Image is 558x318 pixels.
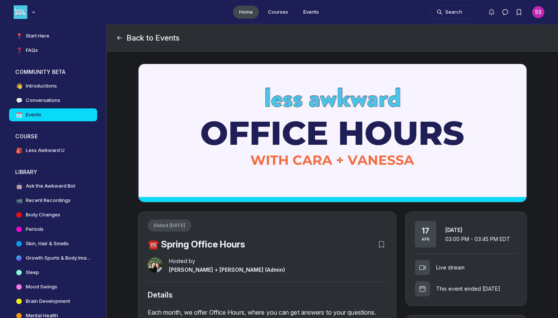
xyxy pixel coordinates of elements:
[297,6,325,19] a: Events
[445,227,462,233] span: [DATE]
[445,236,510,242] span: 03:00 PM - 03:45 PM EDT
[9,44,97,57] a: ❓FAQs
[532,6,544,18] button: User menu options
[436,264,465,271] span: Live stream
[148,239,245,250] h1: ☎️ Spring Office Hours
[15,111,23,119] span: 🗓️
[9,252,97,265] a: Growth Spurts & Body Image
[14,5,37,20] button: Less Awkward Hub logo
[262,6,294,19] a: Courses
[9,194,97,207] a: 📹Recent Recordings
[498,5,512,19] button: Direct messages
[436,285,500,293] span: This event ended [DATE]
[15,133,38,140] h3: COURSE
[26,226,44,233] h4: Periods
[15,168,37,176] h3: LIBRARY
[9,266,97,279] a: Sleep
[512,5,526,19] button: Bookmarks
[9,180,97,193] a: 🤖Ask the Awkward Bot
[26,97,60,104] h4: Conversations
[9,166,97,178] button: LIBRARYCollapse space
[107,24,558,52] header: Page Header
[26,283,57,291] h4: Mood Swings
[9,223,97,236] a: Periods
[9,144,97,157] a: 🎒Less Awkward U
[9,237,97,250] a: Skin, Hair & Smells
[15,47,23,54] span: ❓
[154,222,185,229] span: Ended [DATE]
[9,280,97,293] a: Mood Swings
[26,211,60,219] h4: Body Changes
[15,32,23,40] span: 📍
[169,265,285,274] a: View user profile
[26,254,91,262] h4: Growth Spurts & Body Image
[421,236,430,242] div: Apr
[9,80,97,92] a: 👋Introductions
[26,147,65,154] h4: Less Awkward U
[14,5,27,19] img: Less Awkward Hub logo
[169,257,285,265] span: Hosted by
[26,111,41,119] h4: Events
[26,182,75,190] h4: Ask the Awkward Bot
[148,257,163,274] a: View user profile
[9,66,97,78] button: COMMUNITY BETACollapse space
[26,269,39,276] h4: Sleep
[26,298,70,305] h4: Brain Development
[233,6,259,19] a: Home
[485,5,498,19] button: Notifications
[26,32,49,40] h4: Start Here
[430,5,478,19] button: Search
[9,94,97,107] a: 💬Conversations
[15,182,23,190] span: 🤖
[376,239,387,250] button: Bookmarks
[532,6,544,18] div: SS
[15,82,23,90] span: 👋
[15,147,23,154] span: 🎒
[9,208,97,221] a: Body Changes
[15,68,65,76] h3: COMMUNITY BETA
[116,33,180,43] button: Back to Events
[26,197,71,204] h4: Recent Recordings
[26,240,69,248] h4: Skin, Hair & Smells
[26,82,57,90] h4: Introductions
[9,130,97,143] button: COURSECollapse space
[26,47,38,54] h4: FAQs
[9,30,97,42] a: 📍Start Here
[9,108,97,121] a: 🗓️Events
[15,197,23,204] span: 📹
[169,266,285,273] span: [PERSON_NAME] + [PERSON_NAME] (Admin)
[9,295,97,308] a: Brain Development
[422,226,429,235] div: 17
[15,97,23,104] span: 💬
[148,290,387,300] h5: Details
